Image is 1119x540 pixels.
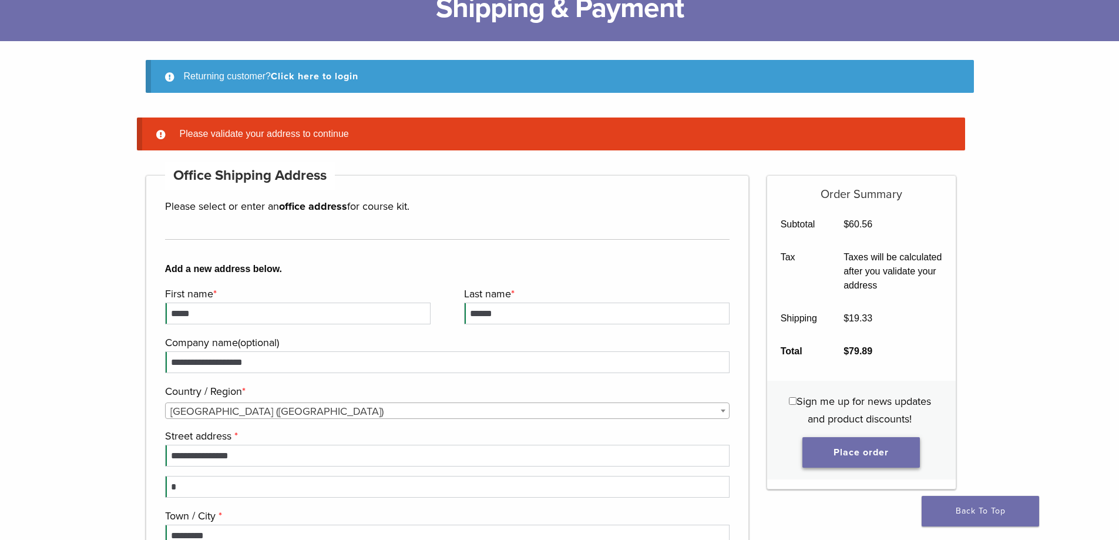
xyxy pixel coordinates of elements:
label: Last name [464,285,727,303]
label: Company name [165,334,727,351]
bdi: 79.89 [844,346,872,356]
label: Street address [165,427,727,445]
label: Country / Region [165,383,727,400]
span: $ [844,313,849,323]
p: Please select or enter an for course kit. [165,197,730,215]
h4: Office Shipping Address [165,162,335,190]
input: Sign me up for news updates and product discounts! [789,397,797,405]
b: Add a new address below. [165,262,730,276]
span: (optional) [238,336,279,349]
th: Total [767,335,831,368]
label: Town / City [165,507,727,525]
h5: Order Summary [767,176,956,202]
span: United States (US) [166,403,730,420]
th: Shipping [767,302,831,335]
td: Taxes will be calculated after you validate your address [831,241,956,302]
button: Place order [802,437,920,468]
bdi: 19.33 [844,313,872,323]
a: Click here to login [271,71,358,82]
a: Back To Top [922,496,1039,526]
div: Returning customer? [146,60,974,93]
span: $ [844,219,849,229]
span: $ [844,346,849,356]
th: Subtotal [767,208,831,241]
th: Tax [767,241,831,302]
span: Sign me up for news updates and product discounts! [797,395,931,425]
bdi: 60.56 [844,219,872,229]
li: Please validate your address to continue [175,127,946,141]
label: First name [165,285,428,303]
span: Country / Region [165,403,730,419]
strong: office address [279,200,347,213]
